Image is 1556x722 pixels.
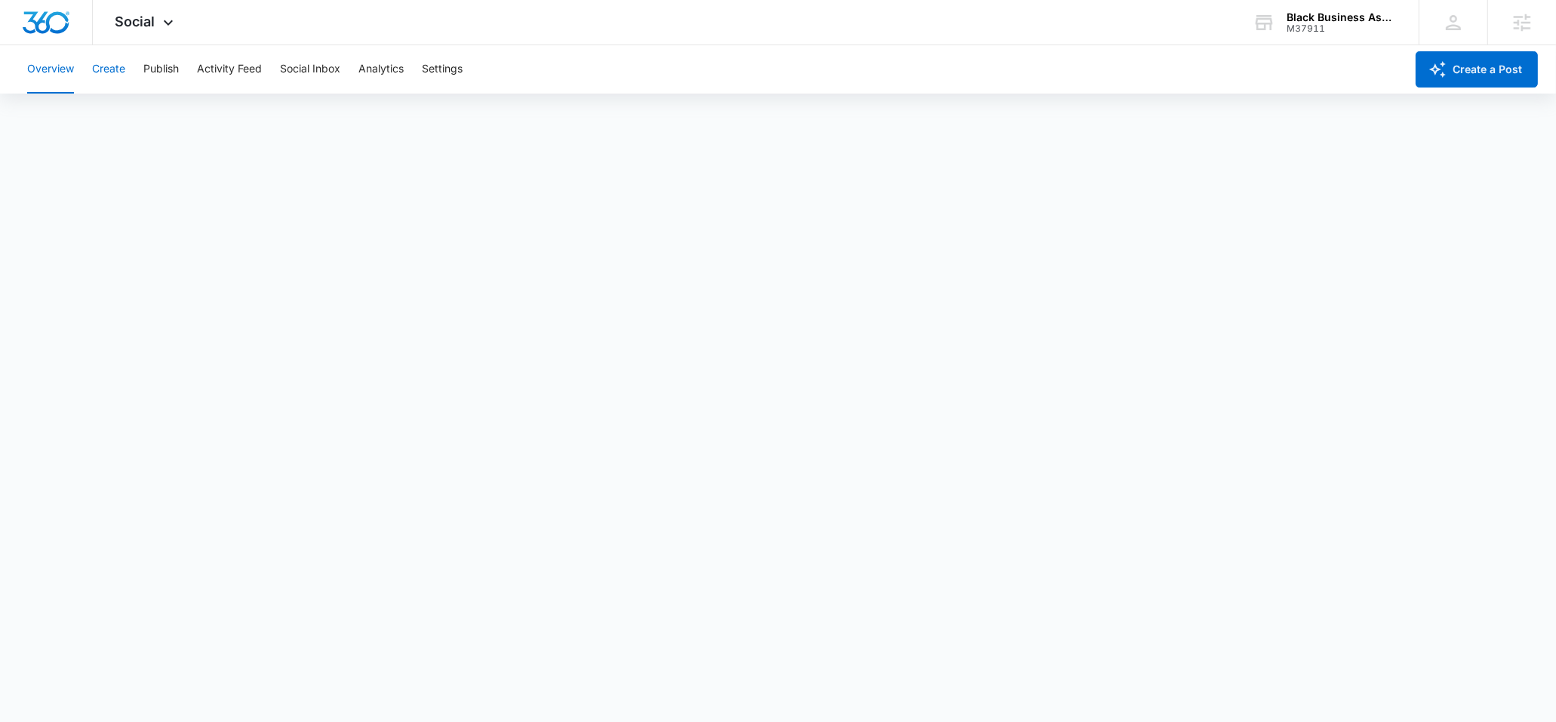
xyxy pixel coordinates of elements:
button: Settings [422,45,463,94]
div: account name [1287,11,1397,23]
button: Social Inbox [280,45,340,94]
button: Analytics [358,45,404,94]
button: Create [92,45,125,94]
button: Overview [27,45,74,94]
button: Publish [143,45,179,94]
button: Create a Post [1416,51,1538,88]
div: account id [1287,23,1397,34]
span: Social [115,14,155,29]
button: Activity Feed [197,45,262,94]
